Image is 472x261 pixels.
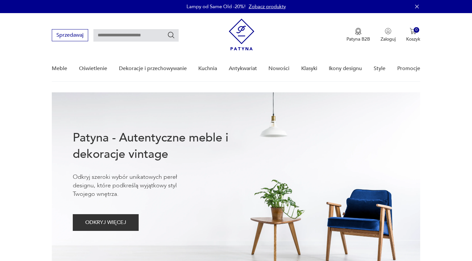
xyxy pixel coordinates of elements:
[119,56,187,81] a: Dekoracje i przechowywanie
[301,56,317,81] a: Klasyki
[52,33,88,38] a: Sprzedawaj
[329,56,362,81] a: Ikony designu
[249,3,286,10] a: Zobacz produkty
[346,36,370,42] p: Patyna B2B
[229,19,254,50] img: Patyna - sklep z meblami i dekoracjami vintage
[381,28,396,42] button: Zaloguj
[187,3,246,10] p: Lampy od Same Old -20%!
[268,56,289,81] a: Nowości
[381,36,396,42] p: Zaloguj
[414,27,419,33] div: 0
[229,56,257,81] a: Antykwariat
[385,28,391,34] img: Ikonka użytkownika
[73,214,139,231] button: ODKRYJ WIĘCEJ
[346,28,370,42] a: Ikona medaluPatyna B2B
[397,56,420,81] a: Promocje
[406,28,420,42] button: 0Koszyk
[355,28,362,35] img: Ikona medalu
[73,221,139,225] a: ODKRYJ WIĘCEJ
[79,56,107,81] a: Oświetlenie
[52,29,88,41] button: Sprzedawaj
[52,56,67,81] a: Meble
[374,56,385,81] a: Style
[406,36,420,42] p: Koszyk
[73,173,197,198] p: Odkryj szeroki wybór unikatowych pereł designu, które podkreślą wyjątkowy styl Twojego wnętrza.
[346,28,370,42] button: Patyna B2B
[198,56,217,81] a: Kuchnia
[410,28,416,34] img: Ikona koszyka
[73,130,250,162] h1: Patyna - Autentyczne meble i dekoracje vintage
[167,31,175,39] button: Szukaj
